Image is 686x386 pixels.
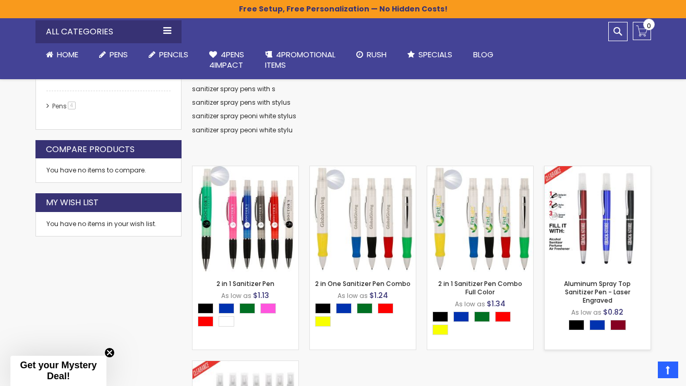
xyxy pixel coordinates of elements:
div: Blue [589,320,605,330]
a: Pencils [138,43,199,66]
div: Blue [336,303,352,314]
div: Black [432,312,448,322]
a: Pens4 [50,102,79,110]
span: 0 [647,21,651,31]
a: 2 in 1 Sanitizer Pen Combo Full Color [438,279,522,296]
div: Red [378,303,393,314]
div: Black [198,303,213,314]
iframe: Google Customer Reviews [600,358,686,386]
div: Black [569,320,584,330]
div: White [219,316,234,327]
span: Home [57,49,78,60]
button: Close teaser [104,347,115,358]
a: 2 in One Sanitizer Pen Combo [315,279,411,288]
span: As low as [571,308,601,317]
div: Blue [453,312,469,322]
strong: Compare Products [46,144,135,155]
div: Get your Mystery Deal!Close teaser [10,356,106,386]
a: 0 [633,22,651,40]
div: You have no items to compare. [35,158,182,183]
div: Select A Color [198,303,298,329]
a: Blog [463,43,504,66]
div: Select A Color [315,303,416,329]
span: 4Pens 4impact [209,49,244,70]
span: 4PROMOTIONAL ITEMS [265,49,335,70]
span: As low as [455,300,485,308]
a: sanitizer spray peoni white stylu [192,126,293,134]
div: Red [495,312,511,322]
img: 2 in 1 Sanitizer Pen [192,166,298,272]
div: You have no items in your wish list. [46,220,171,228]
div: Yellow [432,325,448,335]
a: sanitizer spray pens with stylus [192,98,291,107]
a: Specials [397,43,463,66]
a: sanitizer spray pens [192,71,256,80]
a: 2 in 1 Sanitizer Pen [192,166,298,175]
div: All Categories [35,20,182,43]
span: Pens [110,49,128,60]
img: Aluminum Spray Top Sanitizer Pen - Laser Engraved [545,166,651,272]
div: Green [239,303,255,314]
div: Yellow [315,316,331,327]
div: Blue [219,303,234,314]
a: 2 in 1 Sanitizer Pen [216,279,274,288]
div: Black [315,303,331,314]
a: Pens [89,43,138,66]
span: $1.13 [253,290,269,301]
a: 4Pens4impact [199,43,255,77]
span: Blog [473,49,494,60]
a: Aluminum Spray Top Sanitizer Pen - Laser Engraved [545,166,651,175]
span: $1.34 [487,298,506,309]
a: 2 in 1 Sanitizer Pen Combo Full Color [427,166,533,175]
span: Pencils [159,49,188,60]
div: Pink [260,303,276,314]
span: Get your Mystery Deal! [20,360,97,381]
a: 2 in 1 Antibacterial Med Safe Spray / Twist Stylus Pen [192,360,298,369]
strong: My Wish List [46,197,99,208]
span: Rush [367,49,387,60]
div: Burgundy [610,320,626,330]
span: $1.24 [369,290,388,301]
span: As low as [338,291,368,300]
img: 2 in 1 Sanitizer Pen Combo Full Color [427,166,533,272]
span: Specials [418,49,452,60]
a: sanitizer spray pens with s [192,84,275,93]
a: Rush [346,43,397,66]
span: As low as [221,291,251,300]
a: 4PROMOTIONALITEMS [255,43,346,77]
div: Red [198,316,213,327]
a: Aluminum Spray Top Sanitizer Pen - Laser Engraved [564,279,631,305]
a: 2 in One Sanitizer Pen Combo [310,166,416,175]
img: 2 in One Sanitizer Pen Combo [310,166,416,272]
a: sanitizer spray peoni white stylus [192,111,296,120]
a: Home [35,43,89,66]
div: Select A Color [432,312,533,338]
div: Green [357,303,372,314]
span: $0.82 [603,307,623,317]
div: Green [474,312,490,322]
span: 4 [68,102,76,109]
